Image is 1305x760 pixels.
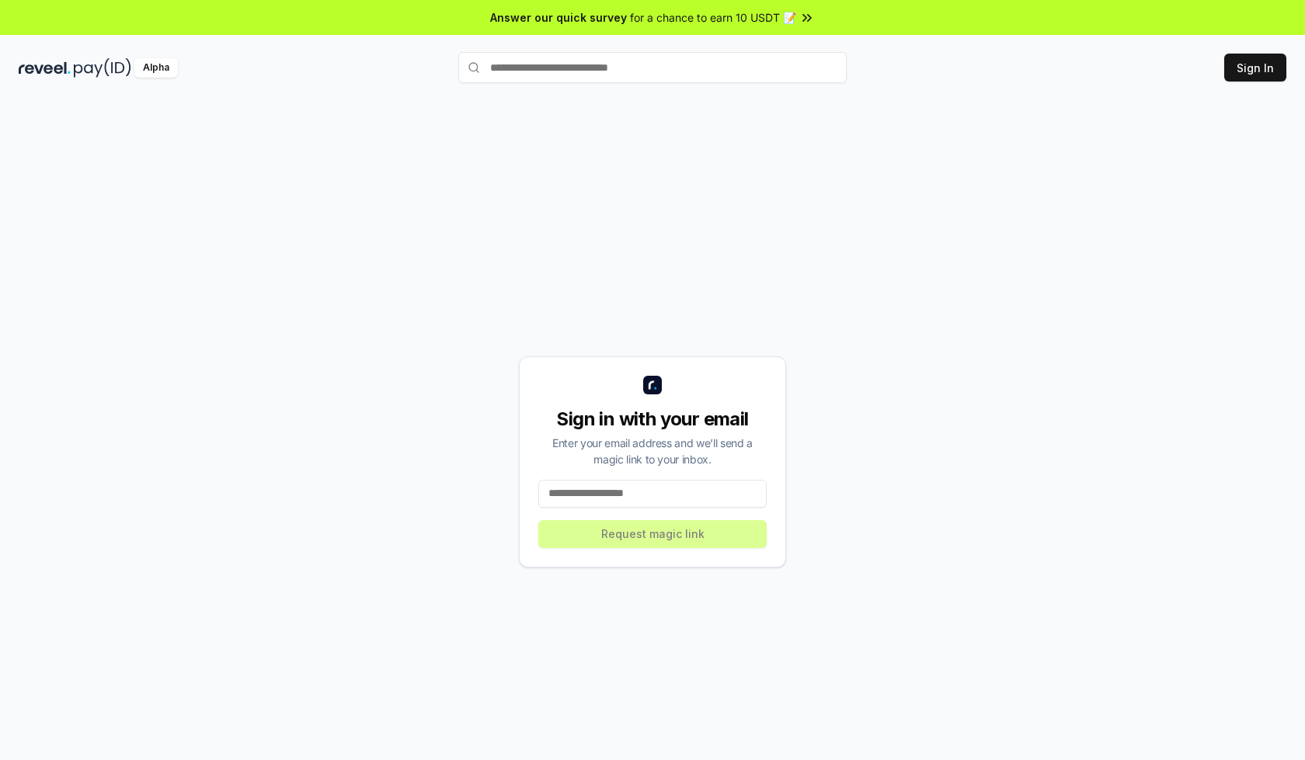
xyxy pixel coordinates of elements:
[74,58,131,78] img: pay_id
[630,9,796,26] span: for a chance to earn 10 USDT 📝
[643,376,662,394] img: logo_small
[490,9,627,26] span: Answer our quick survey
[19,58,71,78] img: reveel_dark
[1224,54,1286,82] button: Sign In
[538,435,767,467] div: Enter your email address and we’ll send a magic link to your inbox.
[134,58,178,78] div: Alpha
[538,407,767,432] div: Sign in with your email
